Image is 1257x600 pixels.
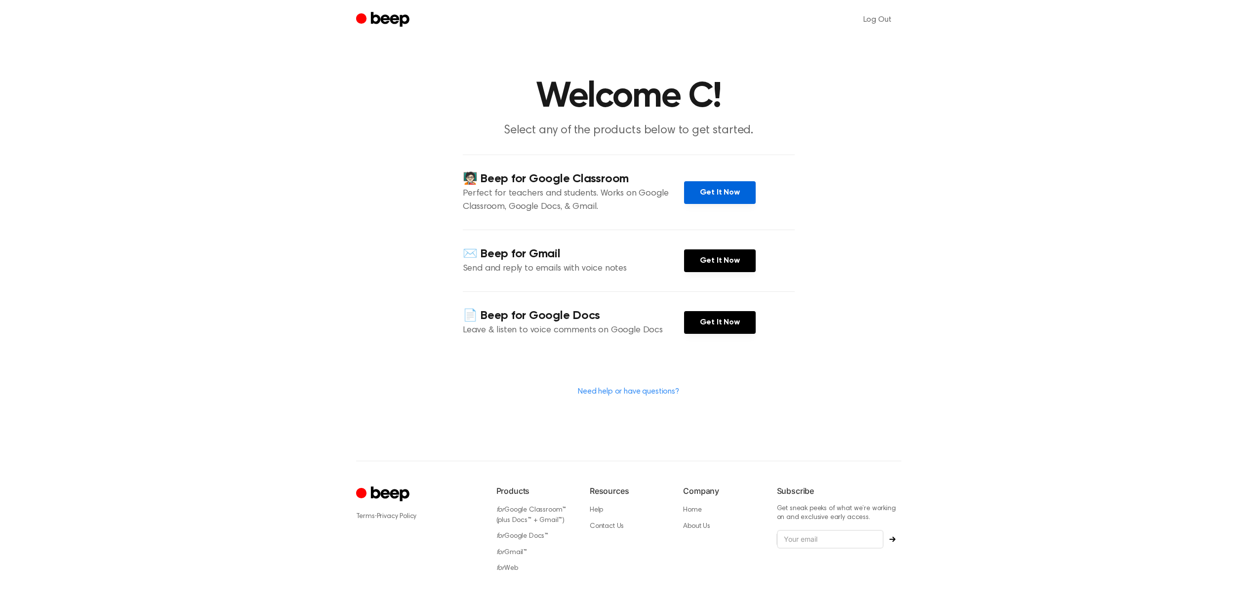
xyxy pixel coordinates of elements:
[377,513,417,520] a: Privacy Policy
[356,10,412,30] a: Beep
[496,485,574,497] h6: Products
[463,246,684,262] h4: ✉️ Beep for Gmail
[884,536,901,542] button: Subscribe
[463,324,684,337] p: Leave & listen to voice comments on Google Docs
[590,523,624,530] a: Contact Us
[777,530,884,549] input: Your email
[463,262,684,276] p: Send and reply to emails with voice notes
[496,565,518,572] a: forWeb
[376,79,882,115] h1: Welcome C!
[463,171,684,187] h4: 🧑🏻‍🏫 Beep for Google Classroom
[590,485,667,497] h6: Resources
[496,533,549,540] a: forGoogle Docs™
[356,511,481,521] div: ·
[496,565,505,572] i: for
[356,485,412,504] a: Cruip
[496,533,505,540] i: for
[496,549,527,556] a: forGmail™
[777,505,901,522] p: Get sneak peeks of what we’re working on and exclusive early access.
[496,507,567,524] a: forGoogle Classroom™ (plus Docs™ + Gmail™)
[683,507,701,514] a: Home
[684,249,756,272] a: Get It Now
[578,388,679,396] a: Need help or have questions?
[777,485,901,497] h6: Subscribe
[683,485,761,497] h6: Company
[439,122,818,139] p: Select any of the products below to get started.
[853,8,901,32] a: Log Out
[463,187,684,214] p: Perfect for teachers and students. Works on Google Classroom, Google Docs, & Gmail.
[683,523,710,530] a: About Us
[590,507,603,514] a: Help
[496,549,505,556] i: for
[684,311,756,334] a: Get It Now
[684,181,756,204] a: Get It Now
[496,507,505,514] i: for
[463,308,684,324] h4: 📄 Beep for Google Docs
[356,513,375,520] a: Terms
